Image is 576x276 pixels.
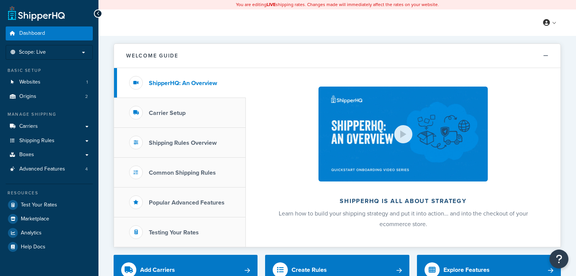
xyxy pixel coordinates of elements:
[21,230,42,236] span: Analytics
[85,166,88,172] span: 4
[85,93,88,100] span: 2
[149,140,217,146] h3: Shipping Rules Overview
[6,226,93,240] a: Analytics
[114,44,560,68] button: Welcome Guide
[149,110,186,116] h3: Carrier Setup
[21,202,57,208] span: Test Your Rates
[6,90,93,104] li: Origins
[292,265,327,275] div: Create Rules
[6,148,93,162] a: Boxes
[19,138,55,144] span: Shipping Rules
[21,244,45,250] span: Help Docs
[149,199,225,206] h3: Popular Advanced Features
[318,87,487,181] img: ShipperHQ is all about strategy
[21,216,49,222] span: Marketplace
[6,240,93,254] a: Help Docs
[6,67,93,74] div: Basic Setup
[6,190,93,196] div: Resources
[6,119,93,133] a: Carriers
[266,198,540,205] h2: ShipperHQ is all about strategy
[19,30,45,37] span: Dashboard
[126,53,178,59] h2: Welcome Guide
[19,79,41,85] span: Websites
[6,162,93,176] li: Advanced Features
[6,162,93,176] a: Advanced Features4
[19,93,36,100] span: Origins
[19,123,38,130] span: Carriers
[279,209,528,228] span: Learn how to build your shipping strategy and put it into action… and into the checkout of your e...
[6,134,93,148] a: Shipping Rules
[86,79,88,85] span: 1
[149,229,199,236] h3: Testing Your Rates
[19,49,46,56] span: Scope: Live
[6,75,93,89] li: Websites
[6,90,93,104] a: Origins2
[6,212,93,226] a: Marketplace
[6,198,93,212] a: Test Your Rates
[6,111,93,118] div: Manage Shipping
[19,166,65,172] span: Advanced Features
[149,80,217,87] h3: ShipperHQ: An Overview
[6,26,93,40] a: Dashboard
[19,152,34,158] span: Boxes
[267,1,276,8] b: LIVE
[149,169,216,176] h3: Common Shipping Rules
[6,75,93,89] a: Websites1
[443,265,490,275] div: Explore Features
[549,250,568,268] button: Open Resource Center
[140,265,175,275] div: Add Carriers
